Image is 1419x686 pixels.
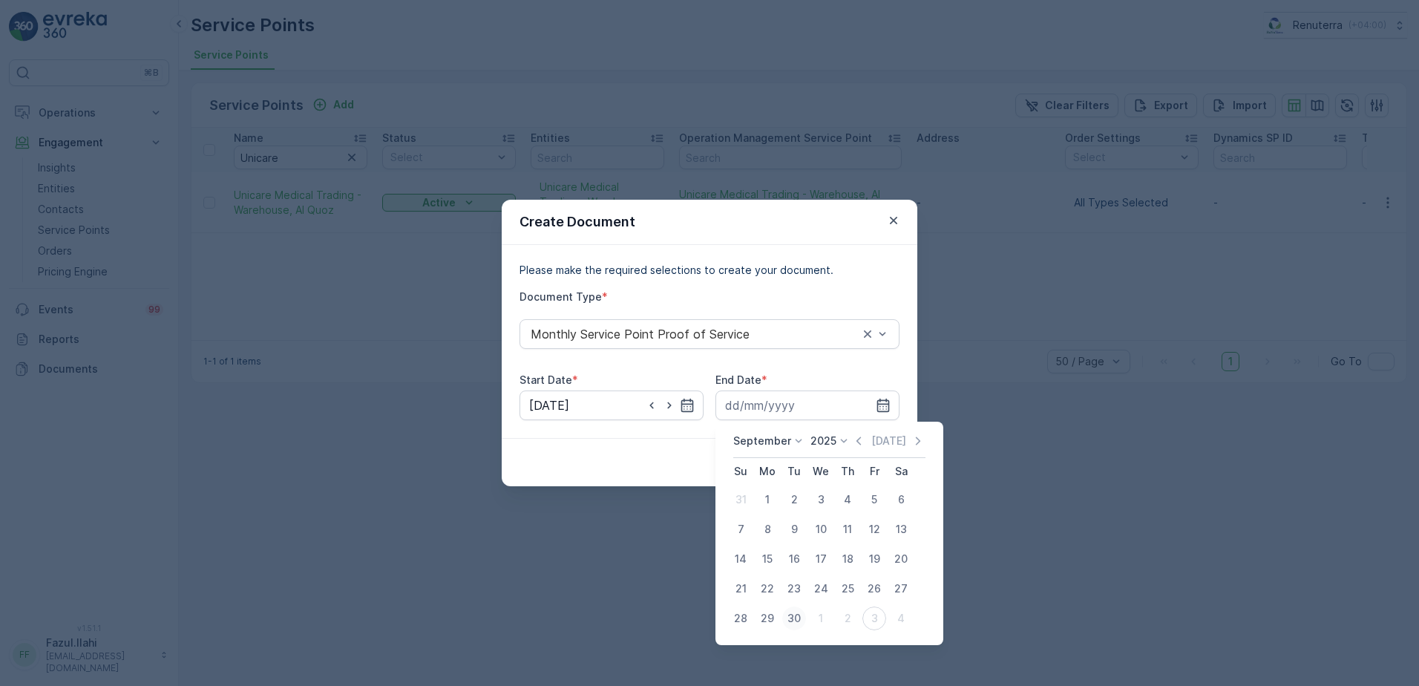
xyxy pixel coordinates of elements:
[520,212,635,232] p: Create Document
[810,434,836,448] p: 2025
[862,607,886,630] div: 3
[729,547,753,571] div: 14
[520,373,572,386] label: Start Date
[729,488,753,512] div: 31
[782,517,806,541] div: 9
[782,547,806,571] div: 16
[809,488,833,512] div: 3
[729,577,753,601] div: 21
[715,373,761,386] label: End Date
[809,547,833,571] div: 17
[756,517,779,541] div: 8
[715,391,899,420] input: dd/mm/yyyy
[809,607,833,630] div: 1
[889,577,913,601] div: 27
[782,577,806,601] div: 23
[862,488,886,512] div: 5
[727,458,754,485] th: Sunday
[754,458,781,485] th: Monday
[862,517,886,541] div: 12
[520,263,899,278] p: Please make the required selections to create your document.
[862,577,886,601] div: 26
[836,607,859,630] div: 2
[836,547,859,571] div: 18
[862,547,886,571] div: 19
[889,488,913,512] div: 6
[733,434,791,448] p: September
[729,517,753,541] div: 7
[836,577,859,601] div: 25
[861,458,888,485] th: Friday
[809,517,833,541] div: 10
[807,458,834,485] th: Wednesday
[889,607,913,630] div: 4
[809,577,833,601] div: 24
[782,607,806,630] div: 30
[520,391,704,420] input: dd/mm/yyyy
[836,488,859,512] div: 4
[756,488,779,512] div: 1
[836,517,859,541] div: 11
[871,434,906,448] p: [DATE]
[756,547,779,571] div: 15
[729,607,753,630] div: 28
[782,488,806,512] div: 2
[889,517,913,541] div: 13
[756,607,779,630] div: 29
[888,458,914,485] th: Saturday
[756,577,779,601] div: 22
[781,458,807,485] th: Tuesday
[834,458,861,485] th: Thursday
[889,547,913,571] div: 20
[520,290,602,303] label: Document Type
